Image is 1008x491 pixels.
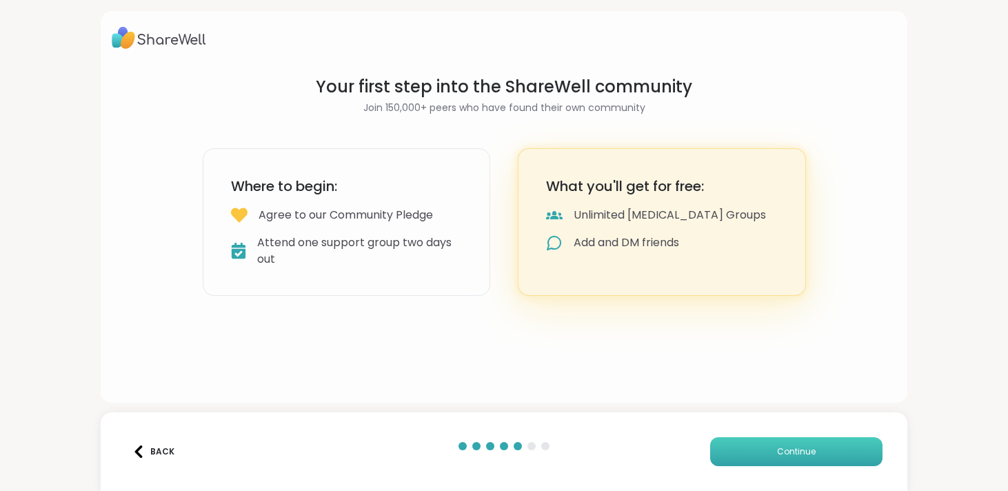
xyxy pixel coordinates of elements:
[203,101,806,115] h2: Join 150,000+ peers who have found their own community
[574,207,766,223] div: Unlimited [MEDICAL_DATA] Groups
[125,437,181,466] button: Back
[574,234,679,251] div: Add and DM friends
[259,207,433,223] div: Agree to our Community Pledge
[546,177,778,196] h3: What you'll get for free:
[257,234,462,268] div: Attend one support group two days out
[132,445,174,458] div: Back
[777,445,816,458] span: Continue
[231,177,463,196] h3: Where to begin:
[710,437,883,466] button: Continue
[112,22,206,54] img: ShareWell Logo
[203,76,806,98] h1: Your first step into the ShareWell community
